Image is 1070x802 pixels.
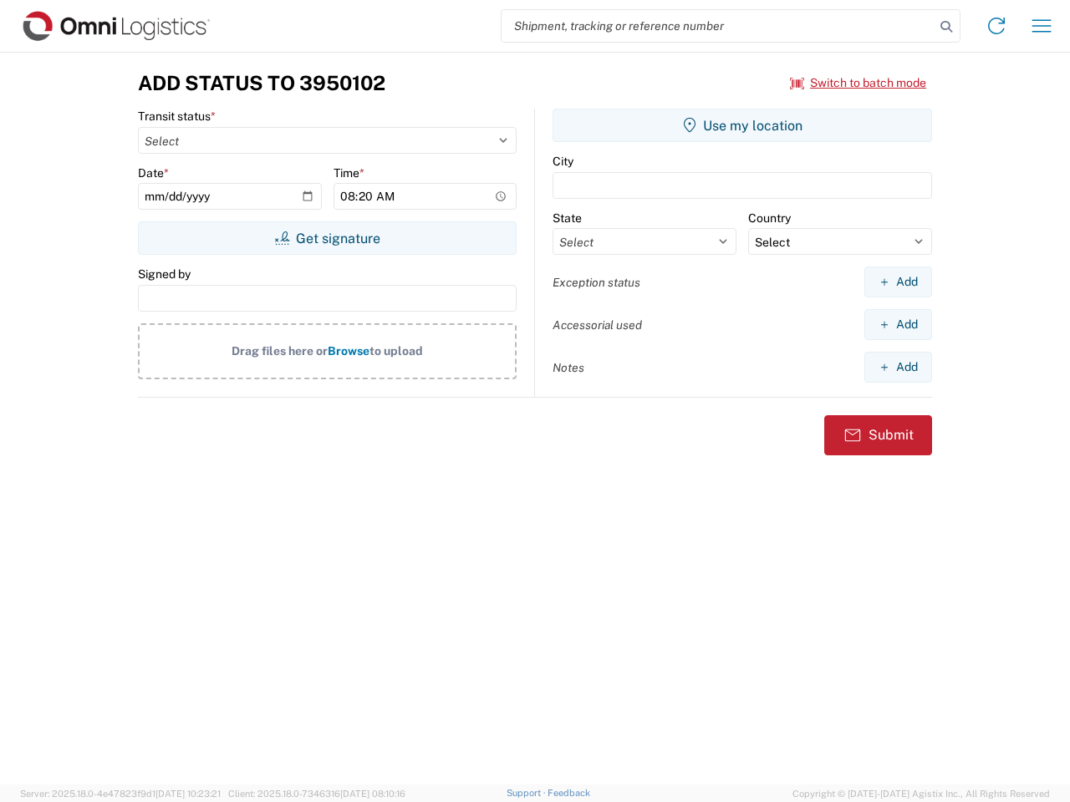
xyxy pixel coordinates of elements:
[864,352,932,383] button: Add
[20,789,221,799] span: Server: 2025.18.0-4e47823f9d1
[824,415,932,455] button: Submit
[228,789,405,799] span: Client: 2025.18.0-7346316
[369,344,423,358] span: to upload
[507,788,548,798] a: Support
[548,788,590,798] a: Feedback
[553,317,642,332] label: Accessorial used
[232,344,328,358] span: Drag files here or
[138,266,191,282] label: Signed by
[340,789,405,799] span: [DATE] 08:10:16
[138,165,169,180] label: Date
[553,360,584,375] label: Notes
[553,109,932,142] button: Use my location
[553,154,573,169] label: City
[864,309,932,340] button: Add
[138,71,385,95] h3: Add Status to 3950102
[792,786,1050,801] span: Copyright © [DATE]-[DATE] Agistix Inc., All Rights Reserved
[748,211,791,226] label: Country
[138,109,216,124] label: Transit status
[138,221,517,255] button: Get signature
[334,165,364,180] label: Time
[553,211,582,226] label: State
[328,344,369,358] span: Browse
[864,266,932,297] button: Add
[553,275,640,290] label: Exception status
[790,69,926,97] button: Switch to batch mode
[155,789,221,799] span: [DATE] 10:23:21
[502,10,935,42] input: Shipment, tracking or reference number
